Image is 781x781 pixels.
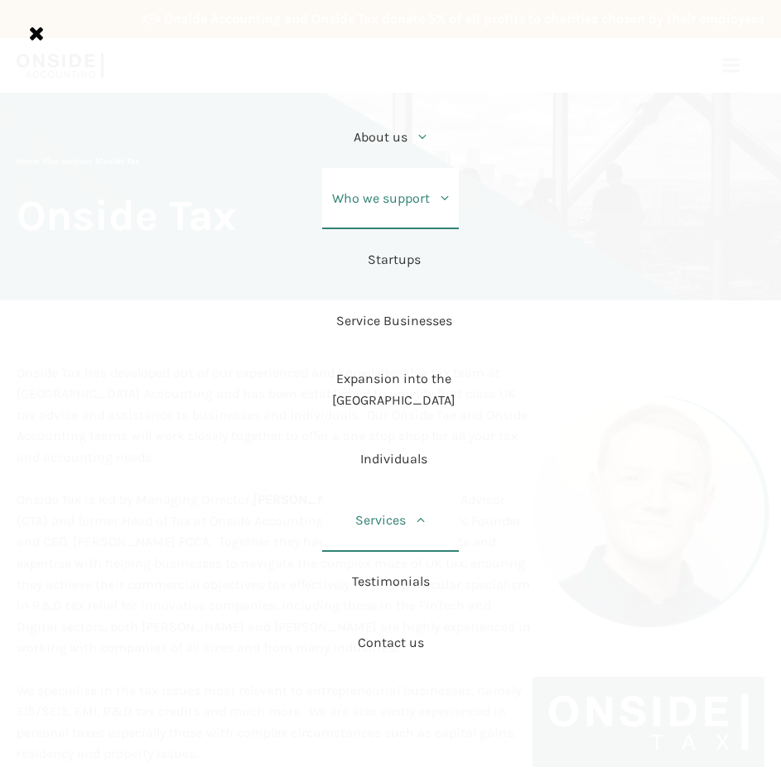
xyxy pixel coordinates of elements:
[322,429,459,491] a: Individuals
[322,352,459,429] a: Expansion into the [GEOGRAPHIC_DATA]
[322,491,459,552] a: Services
[322,552,459,613] a: Testimonials
[322,290,459,352] a: Service Businesses
[322,229,459,290] a: Startups
[322,168,459,229] a: Who we support
[322,107,459,168] a: About us
[322,613,459,674] a: Contact us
